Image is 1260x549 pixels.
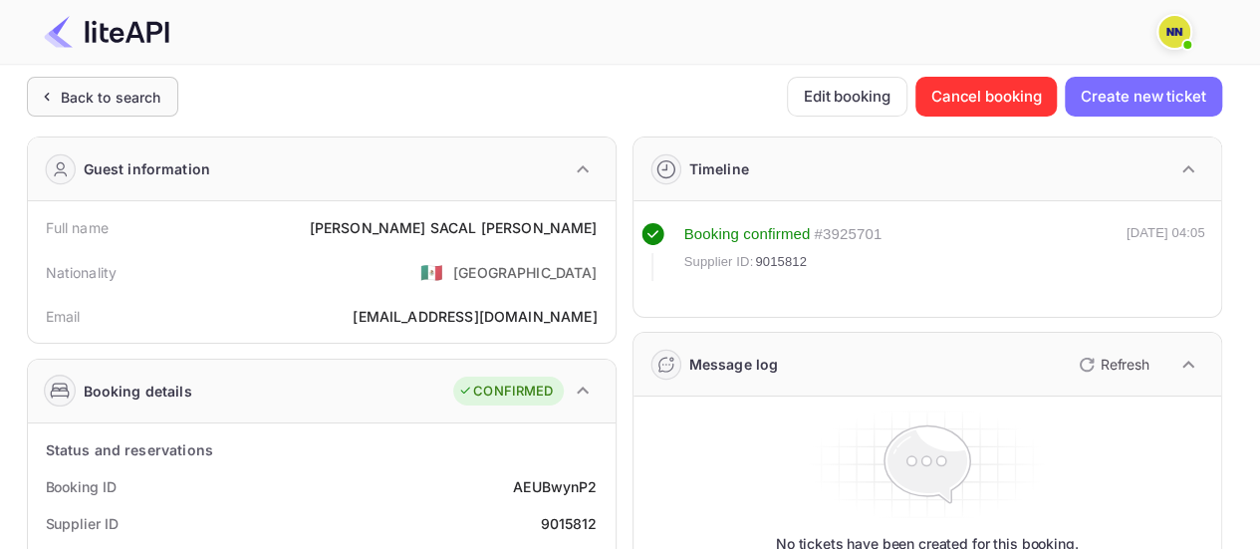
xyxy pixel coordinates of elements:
div: 9015812 [540,513,597,534]
div: Message log [689,354,779,375]
button: Edit booking [787,77,907,117]
button: Refresh [1067,349,1157,381]
div: Nationality [46,262,118,283]
div: AEUBwynP2 [513,476,597,497]
div: [EMAIL_ADDRESS][DOMAIN_NAME] [353,306,597,327]
div: Booking details [84,381,192,402]
div: Status and reservations [46,439,213,460]
div: Supplier ID [46,513,119,534]
div: Booking ID [46,476,117,497]
div: [GEOGRAPHIC_DATA] [453,262,598,283]
div: Back to search [61,87,161,108]
div: [PERSON_NAME] SACAL [PERSON_NAME] [310,217,598,238]
div: CONFIRMED [458,382,553,402]
span: United States [420,254,443,290]
img: LiteAPI Logo [44,16,169,48]
div: Timeline [689,158,749,179]
span: 9015812 [755,252,807,272]
p: Refresh [1101,354,1149,375]
div: Booking confirmed [684,223,811,246]
button: Create new ticket [1065,77,1221,117]
div: # 3925701 [814,223,882,246]
div: Email [46,306,81,327]
div: Guest information [84,158,211,179]
div: [DATE] 04:05 [1127,223,1205,281]
img: N/A N/A [1158,16,1190,48]
div: Full name [46,217,109,238]
button: Cancel booking [915,77,1058,117]
span: Supplier ID: [684,252,754,272]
